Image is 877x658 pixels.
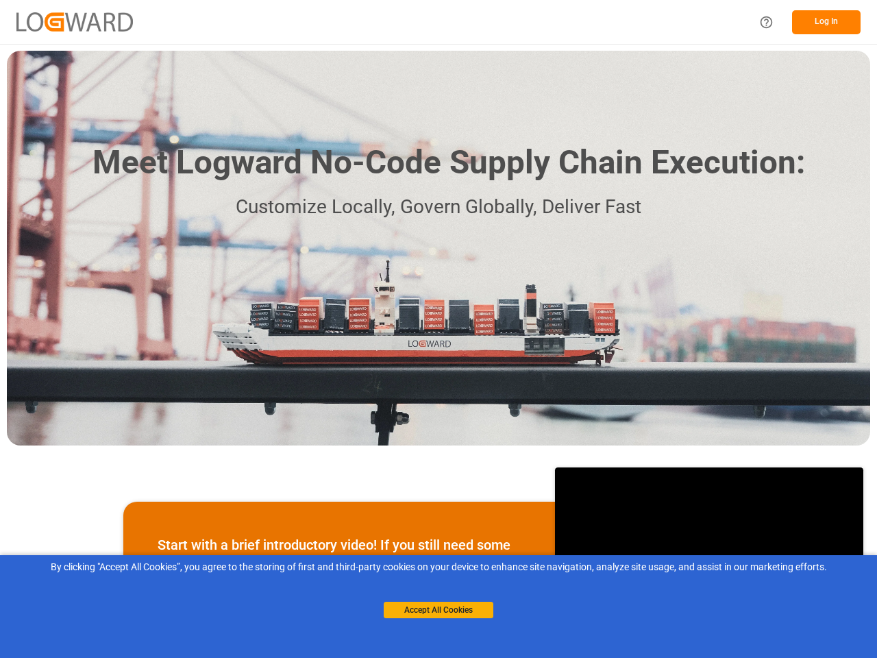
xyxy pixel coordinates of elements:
p: Start with a brief introductory video! If you still need some orientation email us at , or schedu... [158,535,521,596]
h1: Meet Logward No-Code Supply Chain Execution: [92,138,805,187]
button: Help Center [751,7,782,38]
button: Accept All Cookies [384,602,493,618]
img: Logward_new_orange.png [16,12,133,31]
button: Log In [792,10,861,34]
p: Customize Locally, Govern Globally, Deliver Fast [72,192,805,223]
div: By clicking "Accept All Cookies”, you agree to the storing of first and third-party cookies on yo... [10,560,867,574]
